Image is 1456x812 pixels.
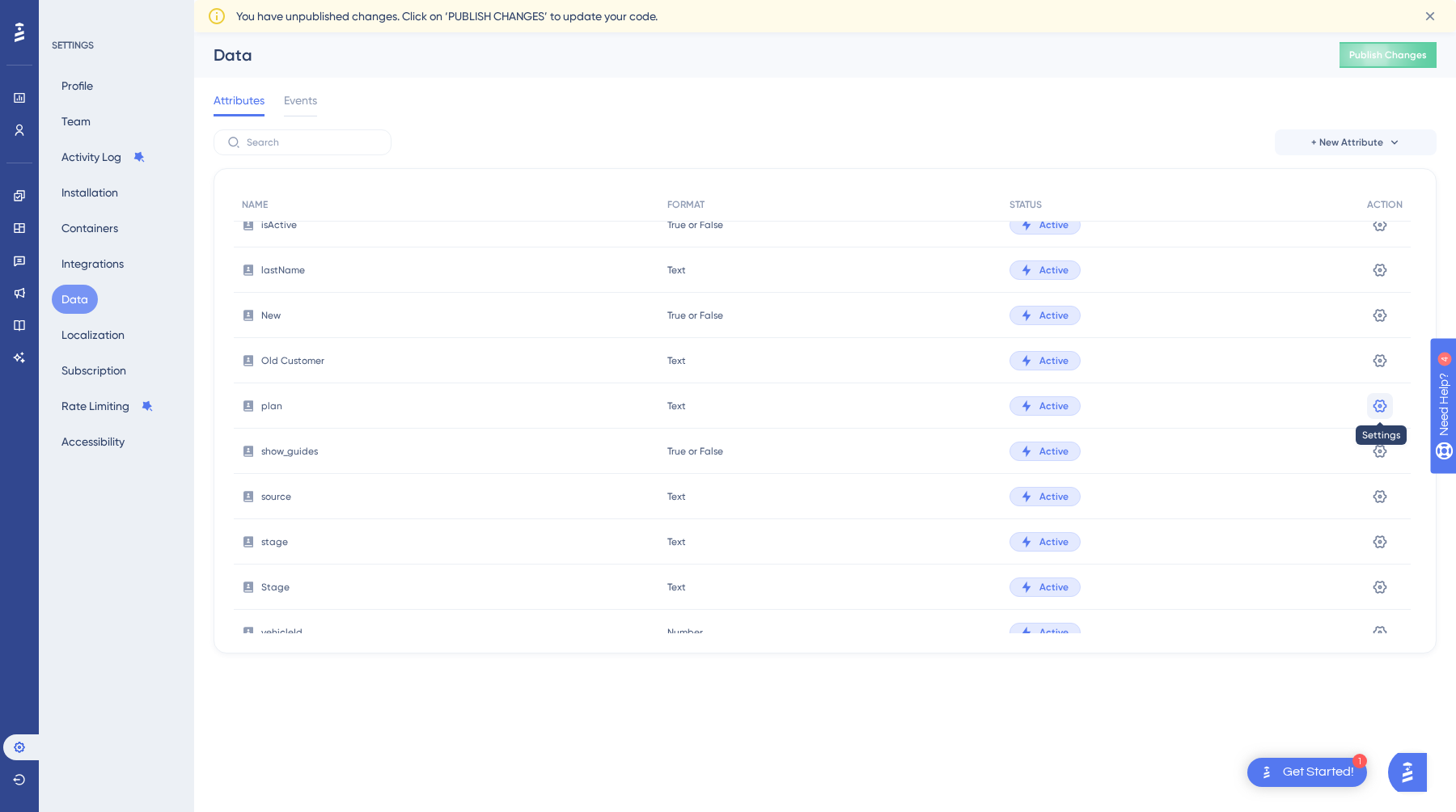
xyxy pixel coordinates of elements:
[52,214,128,243] button: Containers
[1039,626,1069,639] span: Active
[1311,136,1383,149] span: + New Attribute
[52,249,133,278] button: Integrations
[667,198,705,211] span: FORMAT
[52,107,100,136] button: Team
[261,218,297,231] span: isActive
[1340,42,1437,68] button: Publish Changes
[52,71,103,100] button: Profile
[214,91,265,110] span: Attributes
[38,4,101,23] span: Need Help?
[1352,754,1367,768] div: 1
[1009,198,1042,211] span: STATUS
[667,218,723,231] span: True or False
[261,400,282,412] span: plan
[1349,49,1427,61] span: Publish Changes
[1247,758,1367,787] div: Open Get Started! checklist, remaining modules: 1
[1039,354,1069,367] span: Active
[667,264,686,277] span: Text
[1039,400,1069,412] span: Active
[112,8,117,21] div: 4
[1283,763,1354,781] div: Get Started!
[667,445,723,458] span: True or False
[667,354,686,367] span: Text
[1039,445,1069,458] span: Active
[667,626,703,639] span: Number
[1039,490,1069,503] span: Active
[52,320,134,349] button: Localization
[667,309,723,322] span: True or False
[667,535,686,548] span: Text
[236,6,658,26] span: You have unpublished changes. Click on ‘PUBLISH CHANGES’ to update your code.
[214,44,1299,66] div: Data
[52,356,136,385] button: Subscription
[1039,581,1069,594] span: Active
[261,626,303,639] span: vehicleId
[261,309,281,322] span: New
[261,445,318,458] span: show_guides
[1039,535,1069,548] span: Active
[52,178,128,207] button: Installation
[52,285,98,314] button: Data
[52,391,163,421] button: Rate Limiting
[667,490,686,503] span: Text
[247,137,378,148] input: Search
[242,198,268,211] span: NAME
[1388,748,1437,797] iframe: UserGuiding AI Assistant Launcher
[1039,309,1069,322] span: Active
[1275,129,1437,155] button: + New Attribute
[52,39,183,52] div: SETTINGS
[261,490,291,503] span: source
[52,427,134,456] button: Accessibility
[261,581,290,594] span: Stage
[261,264,305,277] span: lastName
[1257,763,1276,782] img: launcher-image-alternative-text
[261,354,324,367] span: Old Customer
[667,400,686,412] span: Text
[667,581,686,594] span: Text
[1367,198,1403,211] span: ACTION
[52,142,155,171] button: Activity Log
[261,535,288,548] span: stage
[284,91,317,110] span: Events
[1039,218,1069,231] span: Active
[1039,264,1069,277] span: Active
